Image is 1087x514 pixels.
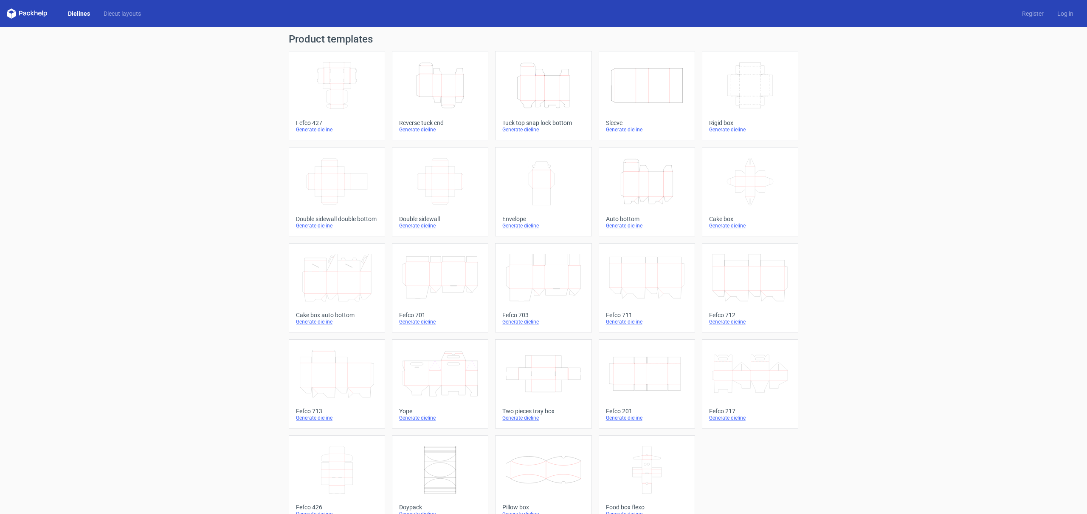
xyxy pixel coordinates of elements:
div: Fefco 201 [606,408,688,415]
div: Cake box auto bottom [296,312,378,318]
a: Rigid boxGenerate dieline [702,51,798,140]
a: Cake box auto bottomGenerate dieline [289,243,385,332]
div: Pillow box [502,504,584,511]
div: Fefco 427 [296,119,378,126]
a: Log in [1050,9,1080,18]
div: Yope [399,408,481,415]
div: Food box flexo [606,504,688,511]
div: Generate dieline [399,318,481,325]
div: Generate dieline [296,222,378,229]
div: Rigid box [709,119,791,126]
a: Two pieces tray boxGenerate dieline [495,339,591,429]
div: Reverse tuck end [399,119,481,126]
div: Fefco 701 [399,312,481,318]
div: Generate dieline [296,126,378,133]
div: Generate dieline [709,318,791,325]
a: Double sidewall double bottomGenerate dieline [289,147,385,236]
a: Fefco 201Generate dieline [599,339,695,429]
div: Cake box [709,216,791,222]
div: Tuck top snap lock bottom [502,119,584,126]
a: Fefco 701Generate dieline [392,243,488,332]
div: Generate dieline [399,126,481,133]
a: Reverse tuck endGenerate dieline [392,51,488,140]
div: Envelope [502,216,584,222]
div: Generate dieline [296,415,378,421]
div: Generate dieline [709,222,791,229]
a: YopeGenerate dieline [392,339,488,429]
div: Sleeve [606,119,688,126]
a: Cake boxGenerate dieline [702,147,798,236]
a: Fefco 711Generate dieline [599,243,695,332]
div: Generate dieline [502,415,584,421]
div: Generate dieline [606,222,688,229]
a: Register [1015,9,1050,18]
div: Fefco 711 [606,312,688,318]
a: Fefco 712Generate dieline [702,243,798,332]
div: Fefco 713 [296,408,378,415]
a: Double sidewallGenerate dieline [392,147,488,236]
div: Generate dieline [709,126,791,133]
h1: Product templates [289,34,798,44]
div: Generate dieline [606,415,688,421]
div: Generate dieline [502,222,584,229]
div: Fefco 217 [709,408,791,415]
a: Auto bottomGenerate dieline [599,147,695,236]
div: Generate dieline [606,318,688,325]
div: Auto bottom [606,216,688,222]
div: Generate dieline [399,222,481,229]
div: Fefco 426 [296,504,378,511]
a: Fefco 713Generate dieline [289,339,385,429]
div: Generate dieline [399,415,481,421]
div: Generate dieline [709,415,791,421]
div: Fefco 712 [709,312,791,318]
a: SleeveGenerate dieline [599,51,695,140]
div: Two pieces tray box [502,408,584,415]
div: Double sidewall [399,216,481,222]
a: Tuck top snap lock bottomGenerate dieline [495,51,591,140]
a: EnvelopeGenerate dieline [495,147,591,236]
a: Diecut layouts [97,9,148,18]
a: Fefco 427Generate dieline [289,51,385,140]
div: Fefco 703 [502,312,584,318]
a: Fefco 703Generate dieline [495,243,591,332]
div: Double sidewall double bottom [296,216,378,222]
div: Generate dieline [296,318,378,325]
div: Generate dieline [502,126,584,133]
div: Generate dieline [606,126,688,133]
div: Doypack [399,504,481,511]
div: Generate dieline [502,318,584,325]
a: Dielines [61,9,97,18]
a: Fefco 217Generate dieline [702,339,798,429]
